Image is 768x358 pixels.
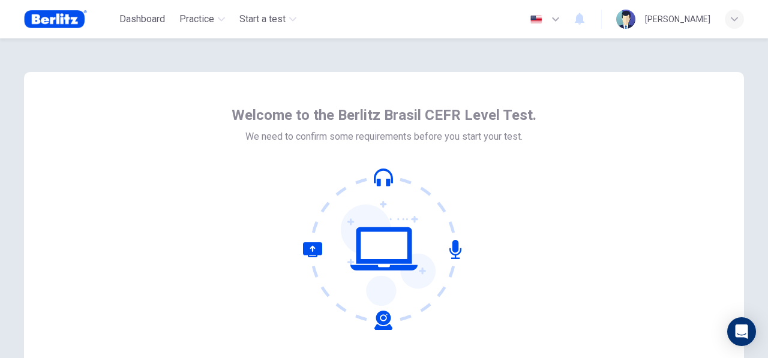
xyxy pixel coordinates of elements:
img: en [529,15,544,24]
div: [PERSON_NAME] [645,12,710,26]
button: Dashboard [115,8,170,30]
div: Open Intercom Messenger [727,317,756,346]
button: Practice [175,8,230,30]
span: Practice [179,12,214,26]
span: We need to confirm some requirements before you start your test. [245,130,523,144]
img: Profile picture [616,10,635,29]
span: Start a test [239,12,286,26]
span: Dashboard [119,12,165,26]
img: Berlitz Brasil logo [24,7,87,31]
button: Start a test [235,8,301,30]
span: Welcome to the Berlitz Brasil CEFR Level Test. [232,106,536,125]
a: Berlitz Brasil logo [24,7,115,31]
